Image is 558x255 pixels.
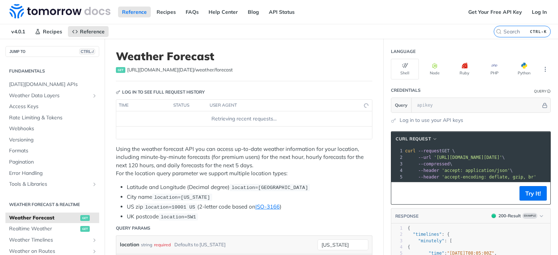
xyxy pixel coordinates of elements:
kbd: CTRL-K [528,28,549,35]
span: location=[GEOGRAPHIC_DATA] [231,185,308,190]
span: "timelines" [413,232,441,237]
span: --header [418,168,439,173]
a: Blog [244,7,263,17]
span: Error Handling [9,170,97,177]
span: Access Keys [9,103,97,110]
button: Query [391,98,412,112]
th: time [116,100,171,111]
span: \ [405,161,452,166]
input: apikey [413,98,541,112]
div: 3 [391,238,403,244]
svg: Search [496,29,502,34]
button: 200200-ResultExample [488,212,547,219]
span: 'accept: application/json' [442,168,510,173]
span: GET \ [405,148,455,153]
a: Weather TimelinesShow subpages for Weather Timelines [5,235,99,246]
li: Latitude and Longitude (Decimal degree) [127,183,372,192]
span: Reference [80,28,105,35]
div: Credentials [391,87,421,94]
div: required [154,239,171,250]
span: Realtime Weather [9,225,78,233]
a: Formats [5,145,99,156]
span: Recipes [43,28,62,35]
span: --header [418,174,439,180]
p: Using the weather forecast API you can access up-to-date weather information for your location, i... [116,145,372,178]
button: Show subpages for Weather on Routes [92,248,97,254]
a: Weather Data LayersShow subpages for Weather Data Layers [5,90,99,101]
span: Example [522,213,537,219]
a: Access Keys [5,101,99,112]
li: UK postcode [127,213,372,221]
div: 4 [391,244,403,250]
label: location [120,239,139,250]
a: Get Your Free API Key [464,7,526,17]
span: : [ [408,238,452,243]
a: Recipes [31,26,66,37]
span: --compressed [418,161,450,166]
div: Retrieving recent requests… [119,115,369,123]
div: Language [391,48,416,55]
span: Tools & Libraries [9,181,90,188]
div: 2 [391,154,404,161]
span: 200 [492,214,496,218]
button: Node [421,59,449,79]
span: Rate Limiting & Tokens [9,114,97,122]
span: --request [418,148,442,153]
button: Python [510,59,538,79]
a: [DATE][DOMAIN_NAME] APIs [5,79,99,90]
div: 1 [391,225,403,231]
button: Show subpages for Tools & Libraries [92,181,97,187]
button: More Languages [540,64,551,75]
div: 3 [391,161,404,167]
a: Tools & LibrariesShow subpages for Tools & Libraries [5,179,99,190]
button: Hide [541,102,549,109]
span: 'accept-encoding: deflate, gzip, br' [442,174,536,180]
div: Query [534,89,546,94]
button: Show subpages for Weather Timelines [92,237,97,243]
span: --url [418,155,431,160]
span: CTRL-/ [79,49,95,54]
a: Help Center [205,7,242,17]
a: Log In [528,7,551,17]
a: Pagination [5,157,99,168]
span: location=SW1 [161,214,196,220]
span: : { [408,232,450,237]
svg: Key [116,90,120,94]
li: US zip (2-letter code based on ) [127,203,372,211]
span: Formats [9,147,97,155]
span: Versioning [9,136,97,144]
a: Webhooks [5,123,99,134]
a: Rate Limiting & Tokens [5,112,99,123]
button: Shell [391,59,419,79]
div: 5 [391,174,404,180]
a: Reference [118,7,151,17]
li: City name [127,193,372,201]
span: { [408,244,410,250]
div: Defaults to [US_STATE] [174,239,226,250]
span: [DATE][DOMAIN_NAME] APIs [9,81,97,88]
a: ISO-3166 [255,203,280,210]
span: get [80,226,90,232]
span: "minutely" [418,238,444,243]
span: get [116,67,125,73]
span: { [408,226,410,231]
a: Weather Forecastget [5,213,99,223]
button: Show subpages for Weather Data Layers [92,93,97,99]
div: Log in to see full request history [116,89,205,95]
span: curl [405,148,416,153]
button: cURL Request [393,135,440,143]
button: PHP [480,59,508,79]
th: user agent [207,100,357,111]
h2: Weather Forecast & realtime [5,201,99,208]
div: 4 [391,167,404,174]
i: Information [547,90,551,93]
a: FAQs [182,7,203,17]
div: 200 - Result [498,213,521,219]
svg: More ellipsis [542,66,549,73]
span: get [80,215,90,221]
span: Weather on Routes [9,248,90,255]
div: Query Params [116,225,150,231]
button: Try It! [519,186,547,201]
span: Query [395,102,408,108]
span: \ [405,168,513,173]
